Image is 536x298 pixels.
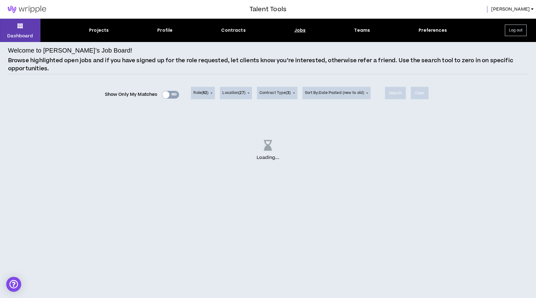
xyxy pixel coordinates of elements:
div: Preferences [419,27,447,34]
span: Location ( ) [222,90,245,96]
span: Sort By: Date Posted (new to old) [305,90,364,95]
button: Clear [411,87,429,99]
p: Dashboard [7,33,33,39]
span: [PERSON_NAME] [491,6,530,13]
button: Sort By:Date Posted (new to old) [302,87,371,99]
span: 27 [240,90,244,95]
button: Location(27) [220,87,252,99]
h3: Talent Tools [249,5,287,14]
span: 62 [203,90,207,95]
span: Contract Type ( ) [259,90,291,96]
button: Role(62) [191,87,215,99]
div: Contracts [221,27,245,34]
div: Open Intercom Messenger [6,277,21,292]
div: Projects [89,27,109,34]
button: Log out [505,25,527,36]
p: Loading ... [257,154,279,161]
div: Profile [157,27,173,34]
div: Teams [354,27,370,34]
button: Contract Type(3) [257,87,297,99]
span: Role ( ) [193,90,208,96]
p: Browse highlighted open jobs and if you have signed up for the role requested, let clients know y... [8,57,528,72]
button: Search [385,87,406,99]
span: 3 [287,90,289,95]
h4: Welcome to [PERSON_NAME]’s Job Board! [8,46,132,55]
